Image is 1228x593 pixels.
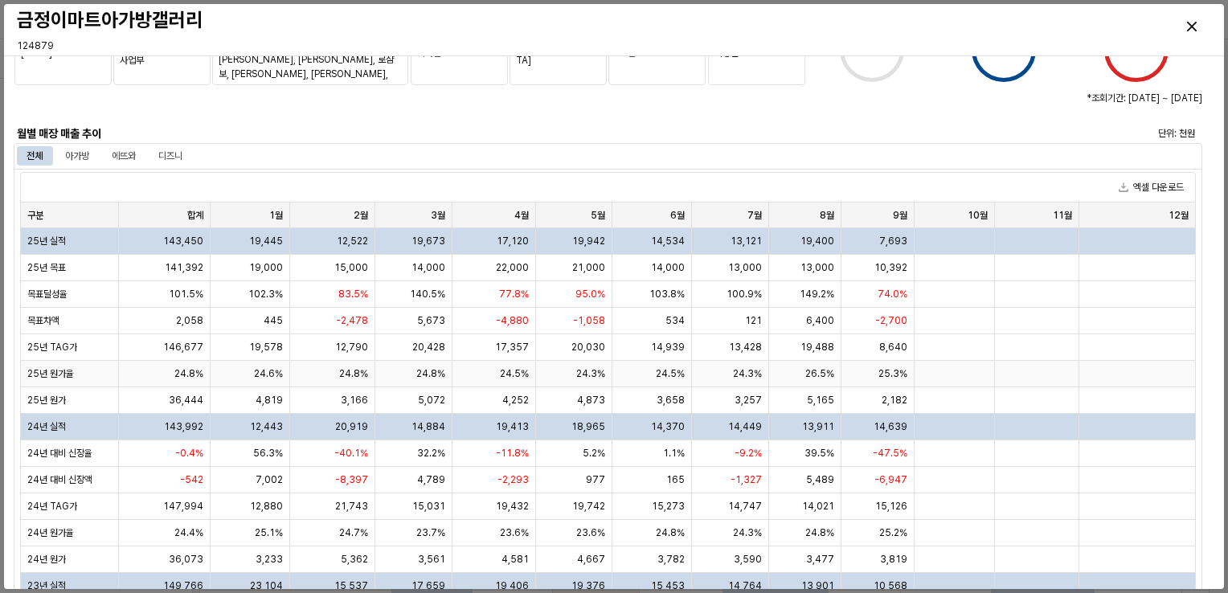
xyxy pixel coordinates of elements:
[335,420,368,433] span: 20,919
[255,526,283,539] span: 25.1%
[176,314,203,327] span: 2,058
[180,473,203,486] span: -542
[335,473,368,486] span: -8,397
[497,473,529,486] span: -2,293
[337,235,368,247] span: 12,522
[1173,7,1211,46] button: Close
[728,420,762,433] span: 14,449
[163,341,203,354] span: 146,677
[174,526,203,539] span: 24.4%
[163,500,203,513] span: 147,994
[652,500,685,513] span: 15,273
[341,553,368,566] span: 5,362
[805,526,834,539] span: 24.8%
[728,579,762,592] span: 14,764
[27,394,66,407] span: 25년 원가
[651,579,685,592] span: 15,453
[496,420,529,433] span: 19,413
[339,367,368,380] span: 24.8%
[665,314,685,327] span: 534
[879,341,907,354] span: 8,640
[27,288,68,301] span: 목표달성율
[249,341,283,354] span: 19,578
[499,288,529,301] span: 77.8%
[27,235,66,247] span: 25년 실적
[27,553,66,566] span: 24년 원가
[874,261,907,274] span: 10,392
[572,261,605,274] span: 21,000
[219,23,402,96] p: 마페띵, 꼬무신, 베베리쉬 스텐컵, 더블하트, [PERSON_NAME], 안심수유, 스와들업 , 닥터[PERSON_NAME], [PERSON_NAME], 로샴보, [PERSO...
[874,473,907,486] span: -6,947
[657,394,685,407] span: 3,658
[341,394,368,407] span: 3,166
[880,553,907,566] span: 3,819
[102,146,145,166] div: 에뜨와
[334,579,368,592] span: 15,537
[572,500,605,513] span: 19,742
[169,553,203,566] span: 36,073
[27,579,66,592] span: 23년 실적
[27,146,43,166] div: 전체
[733,526,762,539] span: 24.3%
[412,341,445,354] span: 20,428
[249,261,283,274] span: 19,000
[807,394,834,407] span: 5,165
[733,367,762,380] span: 24.3%
[893,208,907,221] span: 9월
[1112,178,1190,197] button: 엑셀 다운로드
[55,146,99,166] div: 아가방
[576,367,605,380] span: 24.3%
[879,526,907,539] span: 25.2%
[112,146,136,166] div: 에뜨와
[576,526,605,539] span: 23.6%
[577,394,605,407] span: 4,873
[666,473,685,486] span: 165
[256,394,283,407] span: 4,819
[572,235,605,247] span: 19,942
[873,447,907,460] span: -47.5%
[802,420,834,433] span: 13,911
[27,367,74,380] span: 25년 원가율
[496,261,529,274] span: 22,000
[806,314,834,327] span: 6,400
[745,314,762,327] span: 121
[875,500,907,513] span: 15,126
[878,288,907,301] span: 74.0%
[27,420,66,433] span: 24년 실적
[253,447,283,460] span: 56.3%
[571,341,605,354] span: 20,030
[651,235,685,247] span: 14,534
[149,146,192,166] div: 디즈니
[175,447,203,460] span: -0.4%
[334,447,368,460] span: -40.1%
[17,146,52,166] div: 전체
[731,473,762,486] span: -1,327
[495,579,529,592] span: 19,406
[417,46,501,60] p: 백화점
[418,553,445,566] span: 3,561
[497,235,529,247] span: 17,120
[27,341,77,354] span: 25년 TAG가
[813,18,931,82] div: Progress circle
[802,500,834,513] span: 14,021
[820,208,834,221] span: 8월
[254,367,283,380] span: 24.6%
[879,235,907,247] span: 7,693
[496,447,529,460] span: -11.8%
[875,314,907,327] span: -2,700
[248,288,283,301] span: 102.3%
[577,553,605,566] span: 4,667
[169,394,203,407] span: 36,444
[502,394,529,407] span: 4,252
[805,367,834,380] span: 26.5%
[649,288,685,301] span: 103.8%
[747,208,762,221] span: 7월
[1077,18,1196,82] div: Progress circle
[416,526,445,539] span: 23.7%
[1013,42,1024,57] tspan: %
[728,500,762,513] span: 14,747
[17,9,910,31] h3: 금정이마트아가방갤러리
[335,500,368,513] span: 21,743
[731,235,762,247] span: 13,121
[335,341,368,354] span: 12,790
